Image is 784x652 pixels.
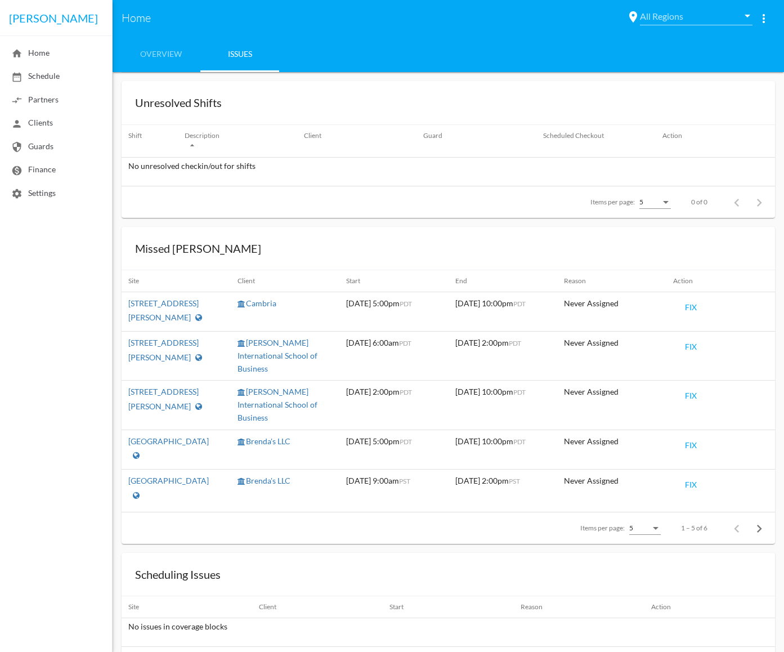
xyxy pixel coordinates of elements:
[673,475,709,495] a: FIX
[346,436,412,446] span: [DATE] 5:00pm
[185,131,219,140] span: Description
[455,276,467,285] span: End
[128,476,209,485] a: [GEOGRAPHIC_DATA]
[455,476,520,485] span: [DATE] 2:00pm
[128,387,199,411] a: [STREET_ADDRESS][PERSON_NAME]
[748,517,770,539] button: Next page
[122,36,200,72] a: Overview
[11,72,23,83] mat-icon: date_range
[673,276,693,285] span: Action
[11,165,23,176] mat-icon: monetization_on
[564,337,660,350] div: Never Assigned
[238,476,290,485] a: Brenda's LLC
[543,131,604,140] span: Scheduled Checkout
[11,141,53,151] span: Guards
[455,436,526,446] span: [DATE] 10:00pm
[238,276,255,285] span: Client
[11,164,56,174] span: Finance
[346,387,412,396] span: [DATE] 2:00pm
[639,198,643,206] span: 5
[128,436,209,446] a: [GEOGRAPHIC_DATA]
[455,387,526,396] span: [DATE] 10:00pm
[640,11,752,21] mat-select: All Regions
[122,81,775,125] mat-card-title: Unresolved Shifts
[685,302,697,312] span: FIX
[122,9,626,27] span: Home
[423,131,442,140] span: Guard
[11,48,50,57] span: Home
[128,276,139,285] span: Site
[11,118,23,129] mat-icon: person
[455,338,521,347] span: [DATE] 2:00pm
[400,437,412,446] small: PDT
[681,523,707,533] div: 1 – 5 of 6
[400,300,412,308] small: PDT
[122,158,775,186] div: No unresolved checkin/out for shifts
[304,131,321,140] span: Client
[11,118,53,127] span: Clients
[685,391,697,400] span: FIX
[238,387,317,422] a: [PERSON_NAME] International School of Business
[639,198,671,206] mat-select: Items per page:
[590,197,635,207] div: Items per page:
[580,523,625,533] div: Items per page:
[521,602,543,611] span: Reason
[238,338,317,373] a: [PERSON_NAME] International School of Business
[11,48,23,59] mat-icon: home
[509,339,521,347] small: PDT
[11,141,23,153] mat-icon: security
[11,95,23,106] mat-icon: compare_arrows
[564,435,660,448] div: Never Assigned
[513,388,526,396] small: PDT
[748,191,770,213] button: Next page
[673,386,709,406] a: FIX
[513,437,526,446] small: PDT
[128,298,199,323] a: [STREET_ADDRESS][PERSON_NAME]
[685,440,697,450] span: FIX
[238,298,276,308] a: Cambria
[11,71,60,81] span: Schedule
[757,12,770,25] mat-icon: more_vert
[564,475,660,488] div: Never Assigned
[564,297,660,310] div: Never Assigned
[662,131,682,140] span: Action
[11,95,59,104] span: Partners
[346,338,411,347] span: [DATE] 6:00am
[626,10,640,24] mat-icon: place
[238,436,290,446] a: Brenda's LLC
[564,276,586,285] span: Reason
[200,36,279,72] a: Issues
[509,477,520,485] small: PST
[399,339,411,347] small: PDT
[122,618,775,646] div: No issues in coverage blocks
[725,191,748,213] button: Previous page
[725,517,748,539] button: Previous page
[122,553,775,597] mat-card-title: Scheduling Issues
[673,337,709,357] a: FIX
[685,480,697,489] span: FIX
[640,11,742,21] span: All Regions
[673,297,709,318] a: FIX
[128,131,142,140] span: Shift
[128,602,139,611] span: Site
[346,476,410,485] span: [DATE] 9:00am
[629,524,633,532] span: 5
[513,300,526,308] small: PDT
[11,188,23,199] mat-icon: settings
[346,298,412,308] span: [DATE] 5:00pm
[259,602,276,611] span: Client
[673,435,709,455] a: FIX
[389,602,404,611] span: Start
[122,227,775,271] mat-card-title: Missed [PERSON_NAME]
[564,386,660,399] div: Never Assigned
[128,338,199,362] a: [STREET_ADDRESS][PERSON_NAME]
[400,388,412,396] small: PDT
[399,477,410,485] small: PST
[691,197,707,207] div: 0 of 0
[629,524,661,532] mat-select: Items per page:
[455,298,526,308] span: [DATE] 10:00pm
[11,188,56,198] span: Settings
[346,276,360,285] span: Start
[685,342,697,351] span: FIX
[651,602,671,611] span: Action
